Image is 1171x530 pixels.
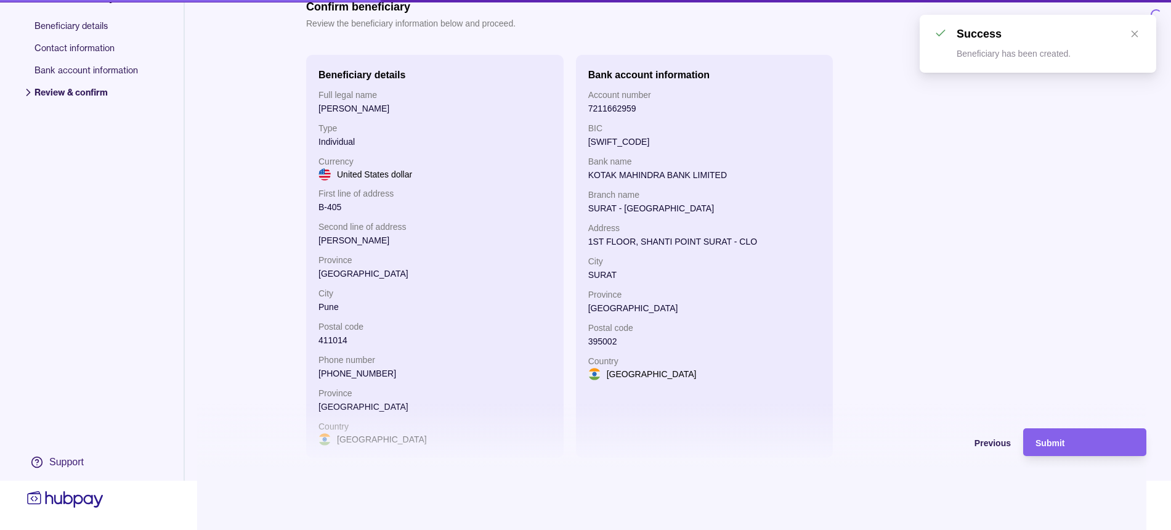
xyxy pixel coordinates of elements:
p: Country [318,420,551,433]
p: KOTAK MAHINDRA BANK LIMITED [588,168,821,182]
p: Beneficiary has been created. [957,49,1071,59]
p: Review the beneficiary information below and proceed. [306,17,516,30]
p: Bank name [588,155,821,168]
p: Branch name [588,188,821,202]
p: Second line of address [318,220,551,234]
a: Close [1128,27,1141,41]
p: [GEOGRAPHIC_DATA] [588,301,821,315]
p: Phone number [318,353,551,367]
button: Previous [888,428,1011,456]
span: Submit [1035,438,1064,448]
p: Individual [318,135,551,149]
p: Province [588,288,821,301]
p: [GEOGRAPHIC_DATA] [318,267,551,280]
p: Postal code [588,321,821,335]
span: Review & confirm [34,86,138,108]
p: [PERSON_NAME] [318,102,551,115]
p: SURAT - [GEOGRAPHIC_DATA] [588,202,821,215]
span: Beneficiary details [34,20,138,42]
p: Address [588,221,821,235]
p: SURAT [588,268,821,282]
a: Support [25,449,106,475]
p: Province [318,253,551,267]
span: close [1130,30,1139,38]
p: Province [318,386,551,400]
span: Previous [974,438,1011,448]
p: 1ST FLOOR, SHANTI POINT SURAT - CLO [588,235,821,248]
p: [SWIFT_CODE] [588,135,821,149]
p: City [588,255,821,268]
p: [GEOGRAPHIC_DATA] [318,400,551,414]
img: us [318,168,331,181]
p: United States dollar [337,168,412,181]
p: [GEOGRAPHIC_DATA] [607,367,697,381]
span: Contact information [34,42,138,64]
p: BIC [588,121,821,135]
button: Submit [1023,428,1146,456]
h2: Beneficiary details [318,70,405,80]
div: Support [49,455,84,469]
p: Currency [318,155,551,168]
p: [PHONE_NUMBER] [318,367,551,380]
p: Account number [588,88,821,102]
p: Postal code [318,320,551,333]
p: 7211662959 [588,102,821,115]
p: Full legal name [318,88,551,102]
h1: Success [957,28,1002,40]
p: Country [588,354,821,368]
img: in [588,368,601,380]
p: Type [318,121,551,135]
p: First line of address [318,187,551,200]
p: [PERSON_NAME] [318,234,551,247]
p: 411014 [318,333,551,347]
p: City [318,287,551,300]
p: 395002 [588,335,821,348]
h2: Bank account information [588,70,710,80]
span: Bank account information [34,64,138,86]
p: Pune [318,300,551,314]
p: B-405 [318,200,551,214]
